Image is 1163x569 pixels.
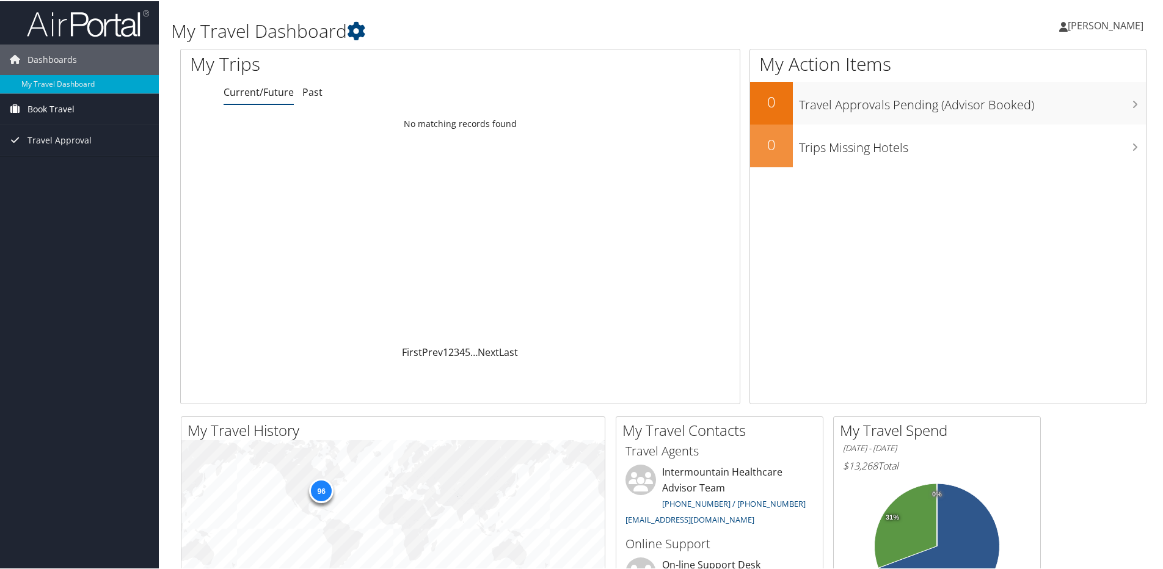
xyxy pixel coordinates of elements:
[750,90,793,111] h2: 0
[750,81,1146,123] a: 0Travel Approvals Pending (Advisor Booked)
[662,497,806,508] a: [PHONE_NUMBER] / [PHONE_NUMBER]
[622,419,823,440] h2: My Travel Contacts
[1059,6,1156,43] a: [PERSON_NAME]
[188,419,605,440] h2: My Travel History
[625,534,814,551] h3: Online Support
[224,84,294,98] a: Current/Future
[1068,18,1143,31] span: [PERSON_NAME]
[443,344,448,358] a: 1
[190,50,498,76] h1: My Trips
[27,43,77,74] span: Dashboards
[422,344,443,358] a: Prev
[625,441,814,458] h3: Travel Agents
[799,132,1146,155] h3: Trips Missing Hotels
[750,50,1146,76] h1: My Action Items
[459,344,465,358] a: 4
[843,441,1031,453] h6: [DATE] - [DATE]
[470,344,478,358] span: …
[309,477,334,502] div: 96
[27,8,149,37] img: airportal-logo.png
[840,419,1040,440] h2: My Travel Spend
[750,133,793,154] h2: 0
[448,344,454,358] a: 2
[932,490,942,497] tspan: 0%
[402,344,422,358] a: First
[750,123,1146,166] a: 0Trips Missing Hotels
[27,124,92,154] span: Travel Approval
[886,513,899,520] tspan: 31%
[465,344,470,358] a: 5
[171,17,828,43] h1: My Travel Dashboard
[843,458,1031,471] h6: Total
[27,93,75,123] span: Book Travel
[799,89,1146,112] h3: Travel Approvals Pending (Advisor Booked)
[499,344,518,358] a: Last
[181,112,740,134] td: No matching records found
[302,84,323,98] a: Past
[619,463,820,529] li: Intermountain Healthcare Advisor Team
[478,344,499,358] a: Next
[625,513,754,524] a: [EMAIL_ADDRESS][DOMAIN_NAME]
[843,458,878,471] span: $13,268
[454,344,459,358] a: 3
